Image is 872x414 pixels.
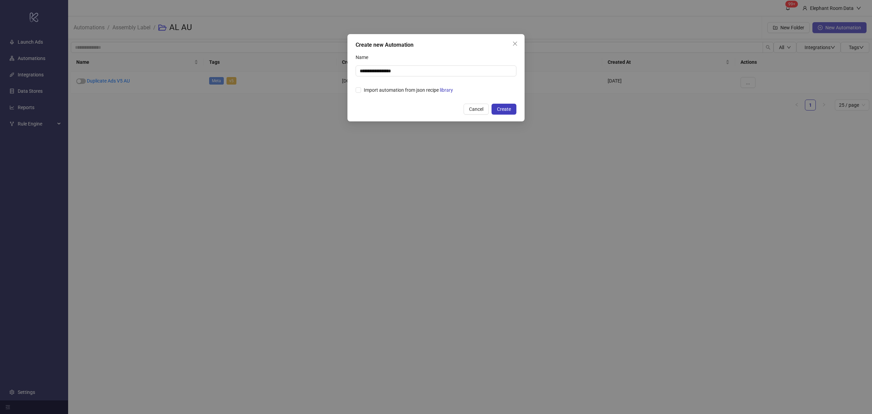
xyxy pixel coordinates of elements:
[464,104,489,115] button: Cancel
[356,52,373,63] label: Name
[497,106,511,112] span: Create
[492,104,516,115] button: Create
[356,41,516,49] div: Create new Automation
[510,38,520,49] button: Close
[361,86,456,94] span: Import automation from json recipe
[440,87,453,93] a: library
[512,41,518,46] span: close
[469,106,483,112] span: Cancel
[356,65,516,76] input: Name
